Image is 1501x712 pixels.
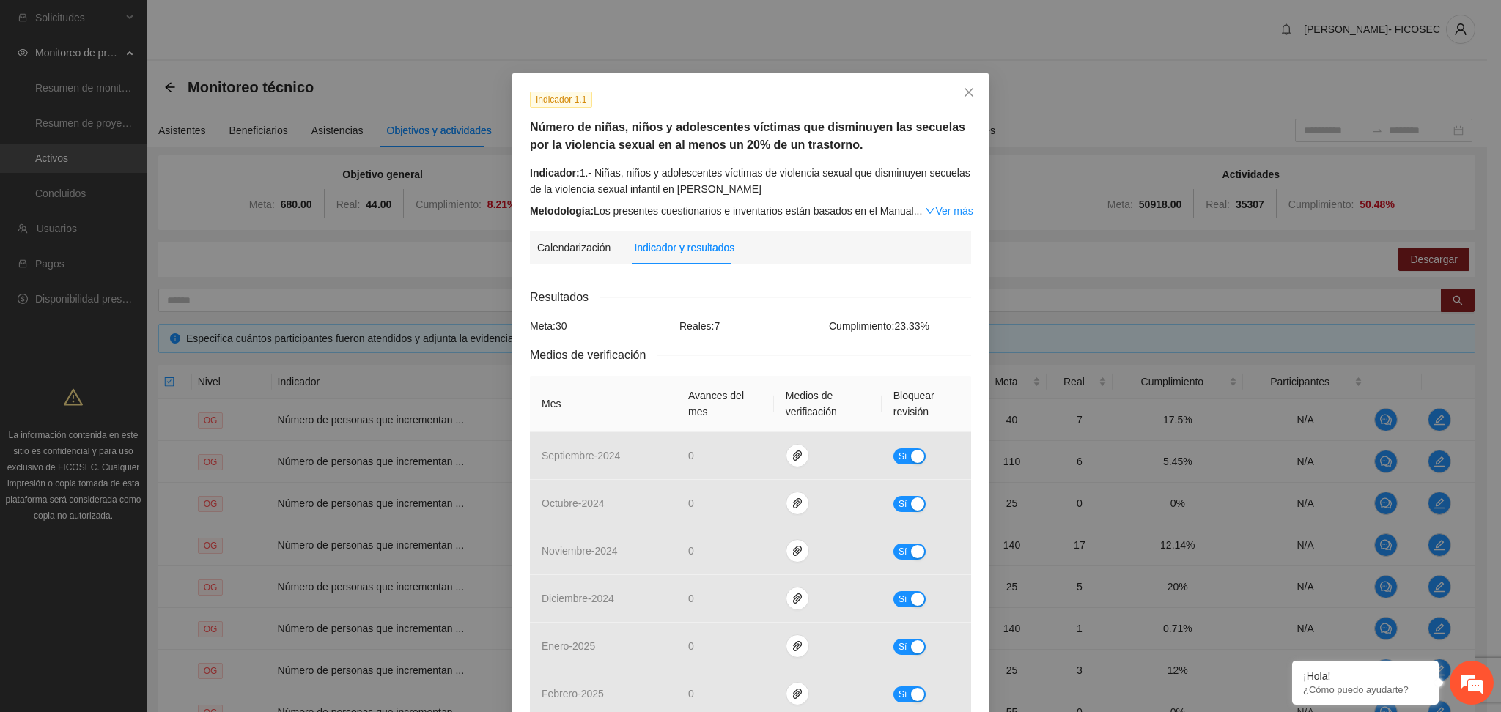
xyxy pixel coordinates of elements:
span: diciembre - 2024 [542,593,614,604]
span: 0 [688,640,694,652]
strong: Indicador: [530,167,580,179]
span: 0 [688,688,694,700]
span: paper-clip [786,688,808,700]
span: paper-clip [786,545,808,557]
div: 1.- Niñas, niños y adolescentes víctimas de violencia sexual que disminuyen secuelas de la violen... [530,165,971,197]
div: Indicador y resultados [634,240,734,256]
span: paper-clip [786,640,808,652]
span: 0 [688,450,694,461]
span: paper-clip [786,450,808,461]
span: febrero - 2025 [542,688,604,700]
div: Cumplimiento: 23.33 % [825,318,975,334]
button: paper-clip [786,634,809,658]
button: Close [949,73,989,113]
span: septiembre - 2024 [542,450,620,461]
div: Meta: 30 [526,318,676,334]
span: enero - 2025 [542,640,595,652]
span: paper-clip [786,593,808,604]
th: Medios de verificación [774,376,882,432]
span: noviembre - 2024 [542,545,618,557]
span: 0 [688,593,694,604]
span: Reales: 7 [679,320,720,332]
div: Los presentes cuestionarios e inventarios están basados en el Manual [530,203,971,219]
div: ¡Hola! [1303,670,1428,682]
span: 0 [688,545,694,557]
p: ¿Cómo puedo ayudarte? [1303,684,1428,695]
span: 0 [688,497,694,509]
span: Sí [899,448,907,464]
span: down [925,206,935,216]
span: paper-clip [786,497,808,509]
th: Bloquear revisión [882,376,971,432]
span: Sí [899,639,907,655]
button: paper-clip [786,539,809,563]
th: Avances del mes [676,376,774,432]
span: Indicador 1.1 [530,92,592,108]
span: Sí [899,544,907,560]
button: paper-clip [786,682,809,705]
span: Sí [899,496,907,512]
span: Resultados [530,288,600,306]
div: Calendarización [537,240,611,256]
button: paper-clip [786,587,809,610]
span: Medios de verificación [530,346,657,364]
span: Sí [899,686,907,702]
a: Expand [925,205,973,217]
span: Sí [899,591,907,607]
span: close [963,86,975,98]
h5: Número de niñas, niños y adolescentes víctimas que disminuyen las secuelas por la violencia sexua... [530,119,971,154]
button: paper-clip [786,444,809,467]
span: octubre - 2024 [542,497,605,509]
button: paper-clip [786,492,809,515]
strong: Metodología: [530,205,594,217]
span: ... [914,205,923,217]
th: Mes [530,376,676,432]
